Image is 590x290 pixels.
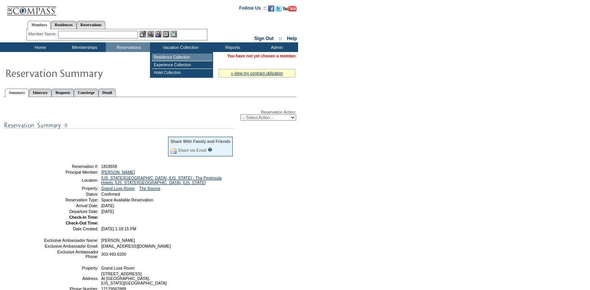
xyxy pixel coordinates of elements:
strong: Check-In Time: [69,215,98,220]
input: What is this? [208,148,212,152]
img: Impersonate [155,31,162,37]
td: Status: [43,192,98,196]
a: Sign Out [254,36,273,41]
a: Reservations [77,21,105,29]
span: :: [279,36,282,41]
td: Exclusive Ambassador Name: [43,238,98,243]
img: Become our fan on Facebook [268,5,274,12]
span: Grand Luxe Room [101,266,135,270]
td: Arrival Date: [43,203,98,208]
img: Reservations [163,31,169,37]
td: Vacation Collection [150,42,210,52]
td: Property: [43,186,98,191]
a: Itinerary [29,89,52,97]
strong: Check-Out Time: [66,221,98,225]
td: Address: [43,272,98,285]
a: Become our fan on Facebook [268,8,274,12]
img: Subscribe to our YouTube Channel [283,6,297,12]
span: 1818658 [101,164,117,169]
img: b_calculator.gif [170,31,177,37]
span: [EMAIL_ADDRESS][DOMAIN_NAME] [101,244,171,248]
span: [DATE] [101,203,114,208]
a: Share via Email [178,148,207,153]
td: Home [17,42,62,52]
a: Residences [51,21,77,29]
td: Residence Collection [152,54,212,61]
span: [DATE] 1:18:15 PM [101,226,136,231]
a: Concierge [74,89,98,97]
a: Members [28,21,51,29]
img: Reservaton Summary [5,65,159,80]
img: Follow us on Twitter [275,5,282,12]
span: 303.493.6200 [101,252,126,256]
td: Reservation Type: [43,198,98,202]
a: [US_STATE][GEOGRAPHIC_DATA], [US_STATE] - The Peninsula Hotels: [US_STATE][GEOGRAPHIC_DATA], [US_... [101,176,222,185]
td: Reservations [106,42,150,52]
a: Detail [98,89,116,97]
span: [PERSON_NAME] [101,238,135,243]
img: b_edit.gif [140,31,146,37]
a: Help [287,36,297,41]
a: [PERSON_NAME] [101,170,135,174]
a: Summary [5,89,29,97]
td: Memberships [62,42,106,52]
td: Property: [43,266,98,270]
a: Subscribe to our YouTube Channel [283,8,297,12]
td: Hotel Collection [152,69,212,76]
span: Space Available Reservation [101,198,153,202]
span: Confirmed [101,192,120,196]
td: Principal Member: [43,170,98,174]
td: Departure Date: [43,209,98,214]
td: Exclusive Ambassador Email: [43,244,98,248]
div: Reservation Action: [4,110,296,121]
img: View [147,31,154,37]
td: Experience Collection [152,61,212,69]
a: Grand Luxe Room [101,186,135,191]
a: Follow us on Twitter [275,8,282,12]
span: You have not yet chosen a member. [227,54,297,58]
td: Follow Us :: [239,5,267,14]
td: Location: [43,176,98,185]
td: Date Created: [43,226,98,231]
a: Requests [52,89,74,97]
div: Share With Family and Friends [170,139,230,144]
td: Reports [210,42,254,52]
div: Member Name: [28,31,58,37]
a: » view my contract utilization [231,71,283,75]
span: [STREET_ADDRESS] At [GEOGRAPHIC_DATA]. [US_STATE][GEOGRAPHIC_DATA] [101,272,167,285]
img: subTtlResSummary.gif [4,121,235,130]
a: The Source [139,186,160,191]
td: Exclusive Ambassador Phone: [43,250,98,259]
td: Admin [254,42,298,52]
td: Reservation #: [43,164,98,169]
span: [DATE] [101,209,114,214]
